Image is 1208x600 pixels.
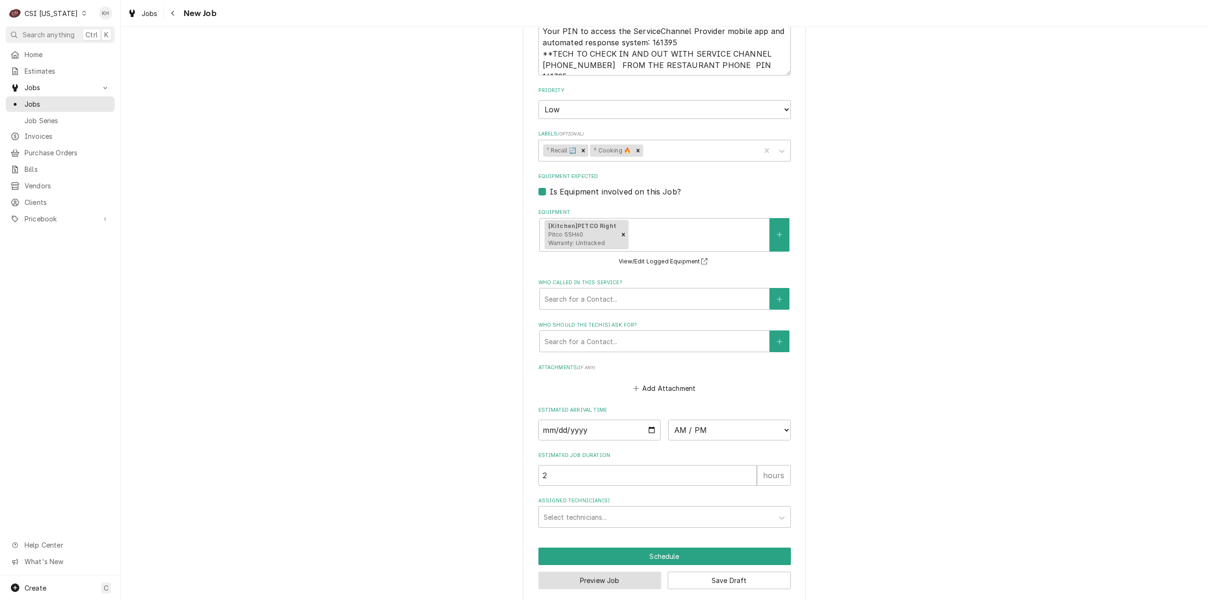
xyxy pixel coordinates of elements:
[6,145,115,161] a: Purchase Orders
[538,130,791,161] div: Labels
[25,83,96,93] span: Jobs
[618,220,629,249] div: Remove [object Object]
[550,186,681,197] label: Is Equipment involved on this Job?
[668,420,791,440] select: Time Select
[757,465,791,486] div: hours
[538,548,791,565] button: Schedule
[770,218,789,252] button: Create New Equipment
[142,8,158,18] span: Jobs
[538,173,791,197] div: Equipment Expected
[6,96,115,112] a: Jobs
[25,584,46,592] span: Create
[166,6,181,21] button: Navigate back
[25,8,78,18] div: CSI [US_STATE]
[548,231,605,246] span: Pitco SSH60 Warranty: Untracked
[578,144,588,157] div: Remove ¹ Recall 🔄
[633,144,643,157] div: Remove ² Cooking 🔥
[85,30,98,40] span: Ctrl
[590,144,633,157] div: ² Cooking 🔥
[6,537,115,553] a: Go to Help Center
[770,330,789,352] button: Create New Contact
[99,7,112,20] div: Kelsey Hetlage's Avatar
[6,80,115,95] a: Go to Jobs
[538,406,791,414] label: Estimated Arrival Time
[538,565,791,589] div: Button Group Row
[538,497,791,505] label: Assigned Technician(s)
[543,144,578,157] div: ¹ Recall 🔄
[538,572,662,589] button: Preview Job
[538,497,791,528] div: Assigned Technician(s)
[538,364,791,395] div: Attachments
[6,211,115,227] a: Go to Pricebook
[538,420,661,440] input: Date
[538,452,791,485] div: Estimated Job Duration
[538,87,791,118] div: Priority
[548,222,616,229] strong: [Kitchen] PITCO Right
[538,406,791,440] div: Estimated Arrival Time
[25,148,110,158] span: Purchase Orders
[770,288,789,310] button: Create New Contact
[6,178,115,194] a: Vendors
[538,548,791,589] div: Button Group
[6,113,115,128] a: Job Series
[25,214,96,224] span: Pricebook
[538,364,791,372] label: Attachments
[777,231,782,238] svg: Create New Equipment
[6,194,115,210] a: Clients
[777,338,782,345] svg: Create New Contact
[538,279,791,310] div: Who called in this service?
[8,7,22,20] div: C
[577,365,595,370] span: ( if any )
[538,279,791,287] label: Who called in this service?
[25,540,109,550] span: Help Center
[538,173,791,180] label: Equipment Expected
[25,50,110,59] span: Home
[124,6,161,21] a: Jobs
[23,30,75,40] span: Search anything
[538,321,791,352] div: Who should the tech(s) ask for?
[25,197,110,207] span: Clients
[6,63,115,79] a: Estimates
[777,296,782,303] svg: Create New Contact
[538,87,791,94] label: Priority
[538,130,791,138] label: Labels
[25,116,110,126] span: Job Series
[25,99,110,109] span: Jobs
[538,209,791,216] label: Equipment
[6,128,115,144] a: Invoices
[668,572,791,589] button: Save Draft
[25,131,110,141] span: Invoices
[8,7,22,20] div: CSI Kentucky's Avatar
[631,382,697,395] button: Add Attachment
[104,583,109,593] span: C
[181,7,217,20] span: New Job
[538,321,791,329] label: Who should the tech(s) ask for?
[538,209,791,267] div: Equipment
[538,548,791,565] div: Button Group Row
[6,47,115,62] a: Home
[25,164,110,174] span: Bills
[617,256,712,268] button: View/Edit Logged Equipment
[538,452,791,459] label: Estimated Job Duration
[6,161,115,177] a: Bills
[6,26,115,43] button: Search anythingCtrlK
[99,7,112,20] div: KH
[25,181,110,191] span: Vendors
[557,131,584,136] span: ( optional )
[104,30,109,40] span: K
[25,557,109,566] span: What's New
[6,554,115,569] a: Go to What's New
[25,66,110,76] span: Estimates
